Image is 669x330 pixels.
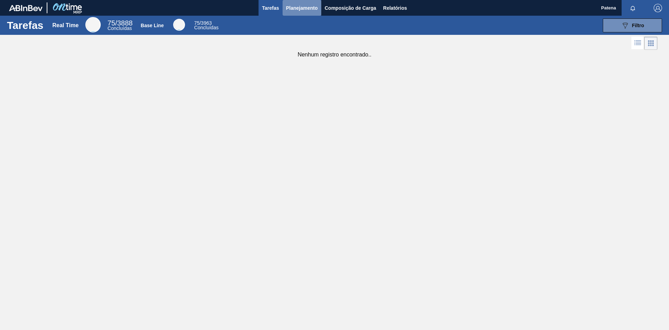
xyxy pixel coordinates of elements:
span: Planejamento [286,4,318,12]
span: / 3963 [194,20,212,26]
span: Filtro [632,23,644,28]
div: Real Time [85,17,101,32]
img: TNhmsLtSVTkK8tSr43FrP2fwEKptu5GPRR3wAAAABJRU5ErkJggg== [9,5,43,11]
span: Composição de Carga [325,4,376,12]
div: Visão em Cards [644,37,658,50]
span: Tarefas [262,4,279,12]
div: Base Line [141,23,164,28]
button: Notificações [622,3,644,13]
span: 75 [107,19,115,27]
span: / 3888 [107,19,132,27]
div: Real Time [52,22,78,29]
div: Real Time [107,20,132,31]
button: Filtro [603,18,662,32]
h1: Tarefas [7,21,44,29]
span: Concluídas [194,25,218,30]
span: 75 [194,20,200,26]
div: Base Line [173,19,185,31]
span: Relatórios [383,4,407,12]
div: Base Line [194,21,218,30]
div: Visão em Lista [631,37,644,50]
img: Logout [654,4,662,12]
span: Concluídas [107,25,132,31]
